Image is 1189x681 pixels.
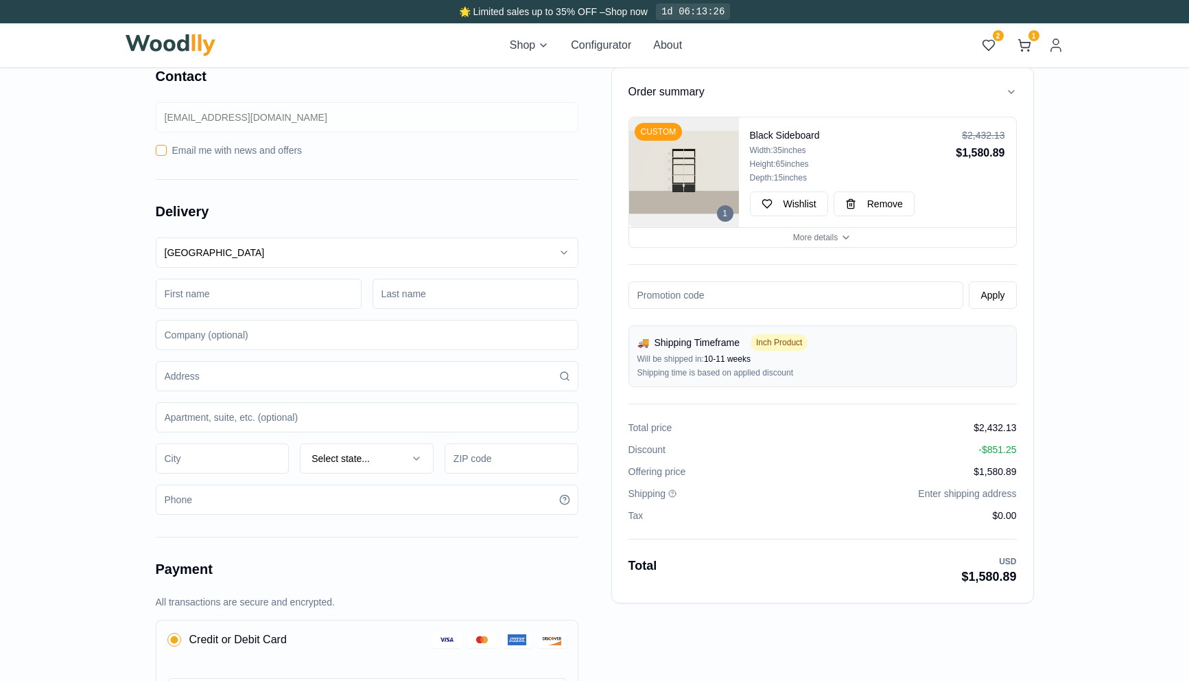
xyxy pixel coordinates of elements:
[629,117,739,227] img: Black Sideboard
[653,37,682,54] button: About
[961,567,1016,586] div: $1,580.89
[750,159,951,170] div: Height: 65 inches
[156,320,578,350] input: Company (optional)
[459,6,605,17] span: 🌟 Limited sales up to 35% OFF –
[635,123,683,141] div: CUSTOM
[473,634,491,645] img: MasterCard
[510,37,549,54] button: Shop
[750,172,951,183] div: Depth: 15 inches
[300,443,434,474] button: Select state...
[628,443,666,457] span: Discount
[993,30,1004,41] span: 2
[655,336,740,349] span: Shipping Timeframe
[750,145,951,156] div: Width: 35 inches
[976,33,1001,58] button: 2
[750,128,951,142] h4: Black Sideboard
[867,197,903,211] span: Remove
[1028,30,1039,41] span: 1
[156,402,578,432] input: Apartment, suite, etc. (optional)
[628,84,705,100] h3: Order summary
[974,421,1016,435] span: $2,432.13
[956,145,1004,161] div: $1,580.89
[628,281,964,309] input: Promotion code
[156,559,578,579] h2: Payment
[750,192,828,216] button: Wishlist
[969,281,1016,309] button: Apply
[571,37,631,54] button: Configurator
[156,485,578,515] input: Phone
[156,102,578,132] input: Email
[172,143,303,157] label: Email me with news and offers
[628,465,686,478] span: Offering price
[1012,33,1037,58] button: 1
[918,487,1016,500] span: Enter shipping address
[508,634,526,645] img: American Express
[156,202,578,221] h2: Delivery
[751,334,808,351] span: Inch Product
[784,197,816,211] span: Wishlist
[438,634,456,645] img: Visa
[605,6,648,17] a: Shop now
[793,232,838,243] span: More details
[961,556,1016,567] div: USD
[628,487,666,500] span: Shipping
[629,227,1016,247] button: More details
[956,128,1004,142] div: $2,432.13
[637,336,649,349] span: 🚚
[628,421,672,435] span: Total price
[637,367,1008,378] div: Shipping time is based on applied discount
[637,354,1008,365] div: Will be shipped in:
[628,509,644,522] span: Tax
[992,509,1016,522] span: $0.00
[704,354,751,364] span: 10-11 weeks
[156,443,290,474] input: City
[543,634,561,645] img: Discover
[126,34,216,56] img: Woodlly
[834,192,915,216] button: Remove
[189,632,287,648] span: Credit or Debit Card
[656,3,730,20] div: 1d 06:13:26
[373,279,578,309] input: Last name
[156,67,578,86] h2: Contact
[717,205,733,222] div: 1
[156,595,578,609] p: All transactions are secure and encrypted.
[156,361,578,391] input: Address
[978,443,1016,457] span: - $851.25
[974,465,1016,478] span: $1,580.89
[156,279,362,309] input: First name
[628,556,657,586] span: Total
[445,443,578,474] input: ZIP code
